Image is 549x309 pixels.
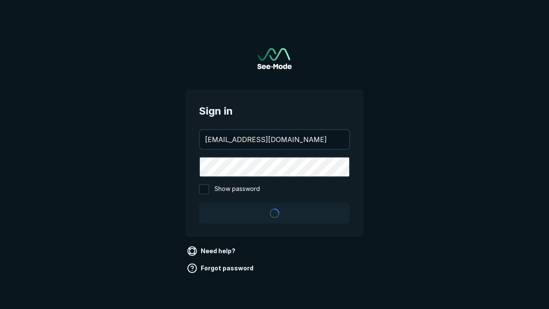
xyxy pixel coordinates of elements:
span: Show password [214,184,260,194]
img: See-Mode Logo [257,48,292,69]
a: Forgot password [185,261,257,275]
a: Go to sign in [257,48,292,69]
a: Need help? [185,244,239,258]
span: Sign in [199,103,350,119]
input: your@email.com [200,130,349,149]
